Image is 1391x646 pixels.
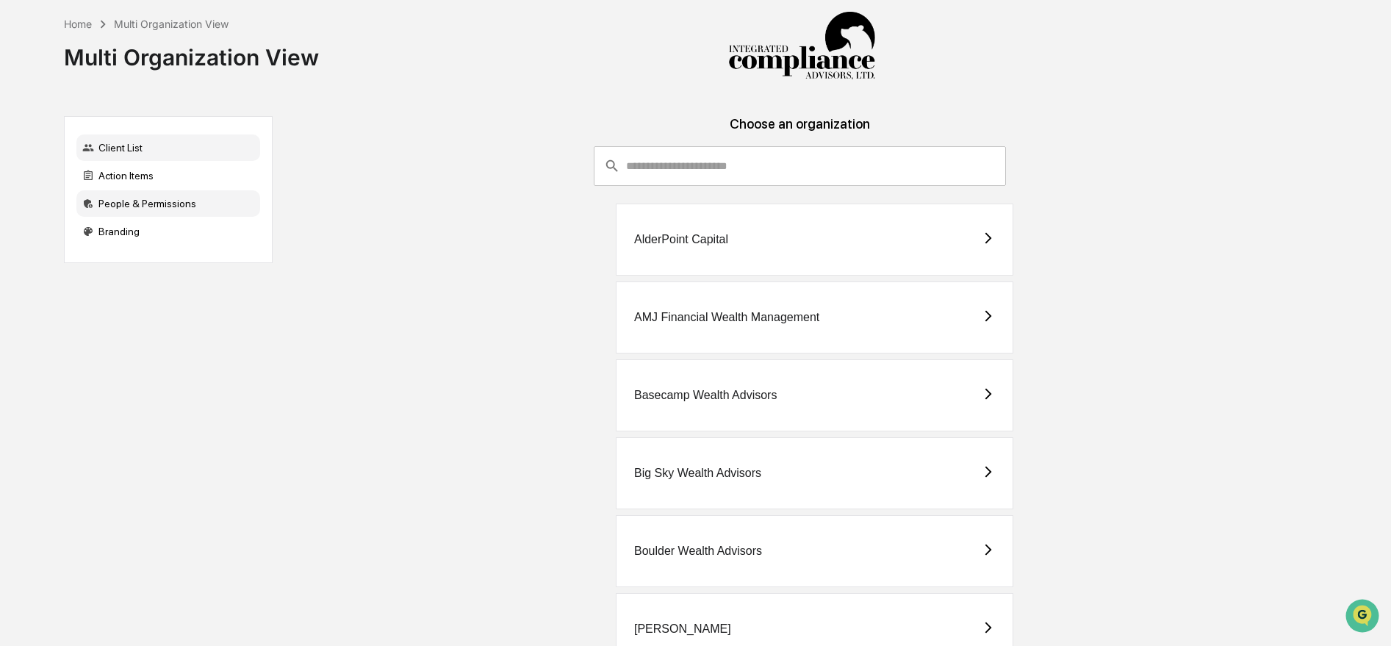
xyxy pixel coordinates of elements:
[634,622,731,636] div: [PERSON_NAME]
[29,185,95,200] span: Preclearance
[9,207,98,234] a: 🔎Data Lookup
[15,112,41,139] img: 1746055101610-c473b297-6a78-478c-a979-82029cc54cd1
[284,116,1316,146] div: Choose an organization
[634,389,777,402] div: Basecamp Wealth Advisors
[104,248,178,260] a: Powered byPylon
[15,215,26,226] div: 🔎
[634,311,819,324] div: AMJ Financial Wealth Management
[38,67,242,82] input: Clear
[64,32,319,71] div: Multi Organization View
[1344,597,1384,637] iframe: Open customer support
[76,162,260,189] div: Action Items
[634,233,728,246] div: AlderPoint Capital
[9,179,101,206] a: 🖐️Preclearance
[594,146,1006,186] div: consultant-dashboard__filter-organizations-search-bar
[114,18,229,30] div: Multi Organization View
[76,190,260,217] div: People & Permissions
[76,134,260,161] div: Client List
[64,18,92,30] div: Home
[50,127,186,139] div: We're available if you need us!
[146,249,178,260] span: Pylon
[107,187,118,198] div: 🗄️
[15,31,267,54] p: How can we help?
[101,179,188,206] a: 🗄️Attestations
[728,12,875,81] img: Integrated Compliance Advisors
[29,213,93,228] span: Data Lookup
[76,218,260,245] div: Branding
[634,545,762,558] div: Boulder Wealth Advisors
[634,467,761,480] div: Big Sky Wealth Advisors
[50,112,241,127] div: Start new chat
[15,187,26,198] div: 🖐️
[121,185,182,200] span: Attestations
[250,117,267,134] button: Start new chat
